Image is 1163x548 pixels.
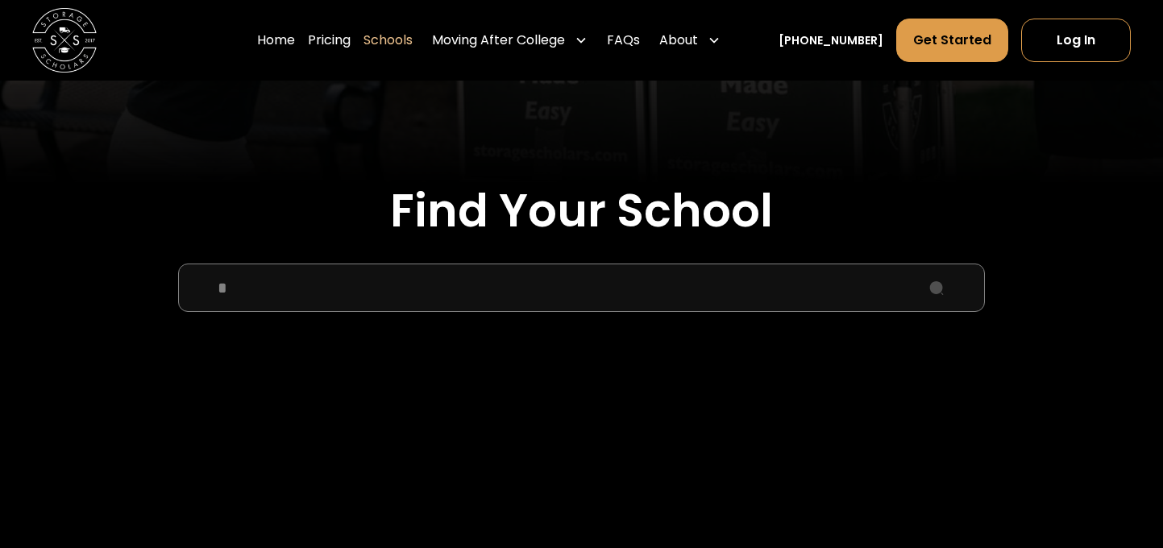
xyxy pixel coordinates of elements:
[32,184,1131,238] h2: Find Your School
[363,18,413,63] a: Schools
[653,18,727,63] div: About
[607,18,640,63] a: FAQs
[1021,19,1131,62] a: Log In
[32,8,97,73] img: Storage Scholars main logo
[257,18,295,63] a: Home
[308,18,351,63] a: Pricing
[432,31,565,50] div: Moving After College
[659,31,698,50] div: About
[426,18,594,63] div: Moving After College
[779,32,883,49] a: [PHONE_NUMBER]
[896,19,1008,62] a: Get Started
